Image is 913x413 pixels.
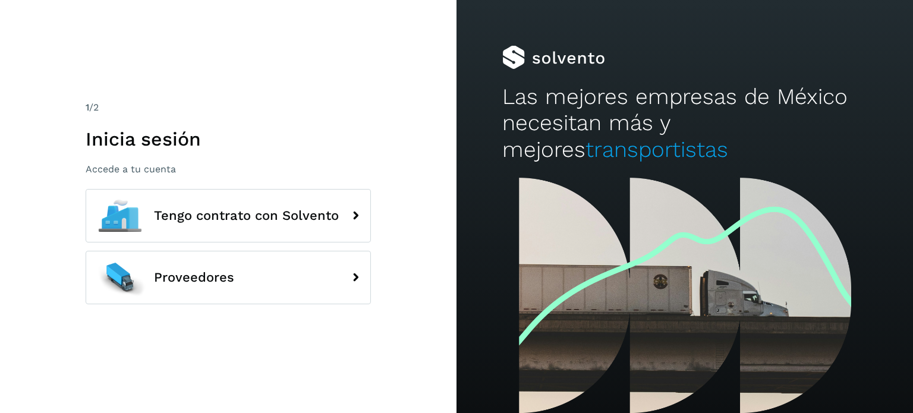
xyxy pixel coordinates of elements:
[585,137,728,162] span: transportistas
[86,100,371,115] div: /2
[86,128,371,150] h1: Inicia sesión
[86,251,371,304] button: Proveedores
[86,102,89,113] span: 1
[154,270,234,285] span: Proveedores
[86,189,371,242] button: Tengo contrato con Solvento
[154,209,339,223] span: Tengo contrato con Solvento
[502,84,867,163] h2: Las mejores empresas de México necesitan más y mejores
[86,163,371,175] p: Accede a tu cuenta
